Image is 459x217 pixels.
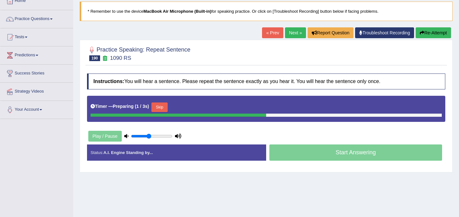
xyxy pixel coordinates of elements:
[285,27,306,38] a: Next »
[93,79,124,84] b: Instructions:
[0,101,73,117] a: Your Account
[135,104,136,109] b: (
[91,104,149,109] h5: Timer —
[0,10,73,26] a: Practice Questions
[103,150,153,155] strong: A.I. Engine Standing by...
[0,46,73,62] a: Predictions
[0,28,73,44] a: Tests
[148,104,149,109] b: )
[136,104,148,109] b: 1 / 3s
[87,73,445,89] h4: You will hear a sentence. Please repeat the sentence exactly as you hear it. You will hear the se...
[89,55,100,61] span: 190
[0,83,73,99] a: Strategy Videos
[80,2,453,21] blockquote: * Remember to use the device for speaking practice. Or click on [Troubleshoot Recording] button b...
[102,55,108,61] small: Exam occurring question
[416,27,451,38] button: Re-Attempt
[0,65,73,80] a: Success Stories
[355,27,414,38] a: Troubleshoot Recording
[113,104,134,109] b: Preparing
[143,9,211,14] b: MacBook Air Microphone (Built-in)
[110,55,131,61] small: 1090 RS
[87,144,266,161] div: Status:
[308,27,353,38] button: Report Question
[151,102,167,112] button: Skip
[262,27,283,38] a: « Prev
[87,45,190,61] h2: Practice Speaking: Repeat Sentence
